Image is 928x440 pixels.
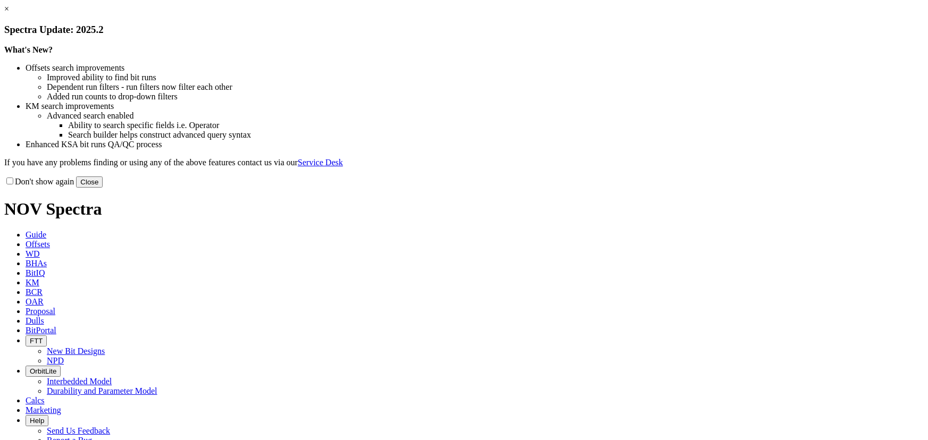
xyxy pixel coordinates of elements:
[6,177,13,184] input: Don't show again
[26,240,50,249] span: Offsets
[26,326,56,335] span: BitPortal
[26,405,61,414] span: Marketing
[26,63,924,73] li: Offsets search improvements
[298,158,343,167] a: Service Desk
[26,297,44,306] span: OAR
[47,82,924,92] li: Dependent run filters - run filters now filter each other
[26,268,45,277] span: BitIQ
[26,278,39,287] span: KM
[26,230,46,239] span: Guide
[47,426,110,435] a: Send Us Feedback
[47,377,112,386] a: Interbedded Model
[47,386,157,395] a: Durability and Parameter Model
[68,121,924,130] li: Ability to search specific fields i.e. Operator
[26,101,924,111] li: KM search improvements
[26,316,44,325] span: Dulls
[4,24,924,36] h3: Spectra Update: 2025.2
[26,249,40,258] span: WD
[30,337,43,345] span: FTT
[47,356,64,365] a: NPD
[4,45,53,54] strong: What's New?
[47,92,924,101] li: Added run counts to drop-down filters
[4,158,924,167] p: If you have any problems finding or using any of the above features contact us via our
[76,176,103,188] button: Close
[47,111,924,121] li: Advanced search enabled
[47,73,924,82] li: Improved ability to find bit runs
[30,367,56,375] span: OrbitLite
[26,259,47,268] span: BHAs
[26,307,55,316] span: Proposal
[4,4,9,13] a: ×
[4,199,924,219] h1: NOV Spectra
[26,396,45,405] span: Calcs
[47,346,105,356] a: New Bit Designs
[26,287,43,297] span: BCR
[30,417,44,425] span: Help
[4,177,74,186] label: Don't show again
[68,130,924,140] li: Search builder helps construct advanced query syntax
[26,140,924,149] li: Enhanced KSA bit runs QA/QC process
